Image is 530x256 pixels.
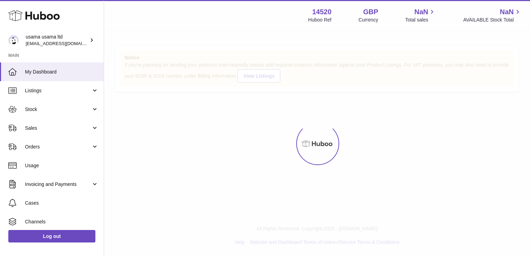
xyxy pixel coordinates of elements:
[25,200,99,206] span: Cases
[8,230,95,242] a: Log out
[363,7,378,17] strong: GBP
[8,35,19,45] img: malikusama3172@gmail.com
[25,106,91,113] span: Stock
[312,7,332,17] strong: 14520
[26,34,88,47] div: usama usama ltd
[25,144,91,150] span: Orders
[414,7,428,17] span: NaN
[25,125,91,131] span: Sales
[25,87,91,94] span: Listings
[25,162,99,169] span: Usage
[359,17,378,23] div: Currency
[405,17,436,23] span: Total sales
[463,7,522,23] a: NaN AVAILABLE Stock Total
[25,181,91,188] span: Invoicing and Payments
[308,17,332,23] div: Huboo Ref
[405,7,436,23] a: NaN Total sales
[26,41,102,46] span: [EMAIL_ADDRESS][DOMAIN_NAME]
[25,219,99,225] span: Channels
[500,7,514,17] span: NaN
[25,69,99,75] span: My Dashboard
[463,17,522,23] span: AVAILABLE Stock Total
